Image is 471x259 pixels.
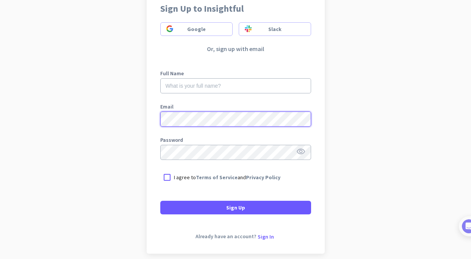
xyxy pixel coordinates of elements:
img: Sign in using google [166,25,173,32]
label: Password [160,137,311,143]
p: I agree to and [174,174,280,181]
button: Sign Up [160,201,311,214]
label: Full Name [160,71,311,76]
span: Slack [268,25,282,33]
a: Privacy Policy [246,174,280,181]
label: Email [160,104,311,109]
input: What is your full name? [160,78,311,93]
a: Terms of Service [196,174,238,181]
span: Already have an account? [196,234,256,239]
img: Sign in using slack [245,25,252,32]
button: Sign in using googleGoogle [160,22,233,36]
h2: Sign Up to Insightful [160,4,311,13]
span: Google [187,25,206,33]
p: Or, sign up with email [160,45,311,53]
i: visibility [296,147,305,156]
button: Sign in using slackSlack [239,22,311,36]
span: Sign In [258,233,274,240]
span: Sign Up [226,204,245,211]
